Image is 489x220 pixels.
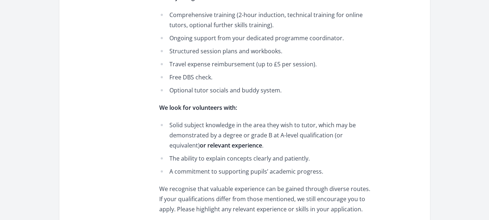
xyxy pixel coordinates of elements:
[159,33,371,43] li: Ongoing support from your dedicated programme coordinator.
[159,166,371,177] li: A commitment to supporting pupils’ academic progress.
[159,59,371,69] li: Travel expense reimbursement (up to £5 per session).
[159,10,371,30] li: Comprehensive training (2-hour induction, technical training for online tutors, optional further ...
[159,153,371,163] li: The ability to explain concepts clearly and patiently.
[159,104,237,112] strong: We look for volunteers with:
[159,120,371,150] li: Solid subject knowledge in the area they wish to tutor, which may be demonstrated by a degree or ...
[200,141,262,149] strong: or relevant experience
[159,184,371,214] p: We recognise that valuable experience can be gained through diverse routes. If your qualification...
[159,46,371,56] li: Structured session plans and workbooks.
[159,72,371,82] li: Free DBS check.
[159,85,371,95] li: Optional tutor socials and buddy system.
